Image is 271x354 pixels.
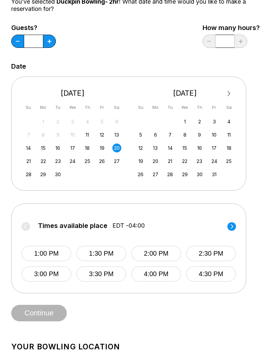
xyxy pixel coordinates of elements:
div: Not available Tuesday, September 9th, 2025 [54,131,62,140]
div: Su [136,103,145,112]
div: Choose Sunday, October 19th, 2025 [136,157,145,166]
div: Choose Wednesday, October 29th, 2025 [180,170,189,179]
button: 4:00 PM [131,267,181,282]
label: How many hours? [203,24,260,32]
div: Choose Friday, September 19th, 2025 [97,144,106,153]
div: Choose Thursday, September 25th, 2025 [83,157,92,166]
div: Choose Friday, October 24th, 2025 [210,157,219,166]
label: Date [11,63,26,70]
button: 4:30 PM [186,267,236,282]
div: Not available Tuesday, September 2nd, 2025 [54,117,62,126]
div: Mo [39,103,48,112]
div: Choose Tuesday, October 28th, 2025 [166,170,174,179]
div: Choose Monday, October 6th, 2025 [151,131,160,140]
div: Not available Saturday, September 6th, 2025 [112,117,121,126]
div: Choose Monday, October 27th, 2025 [151,170,160,179]
div: Choose Monday, October 20th, 2025 [151,157,160,166]
div: Choose Saturday, October 4th, 2025 [224,117,233,126]
div: Choose Saturday, September 27th, 2025 [112,157,121,166]
div: Choose Tuesday, September 16th, 2025 [54,144,62,153]
div: Choose Tuesday, October 14th, 2025 [166,144,174,153]
div: Fr [97,103,106,112]
span: Times available place [38,222,107,230]
div: Choose Friday, September 12th, 2025 [97,131,106,140]
div: Choose Saturday, October 18th, 2025 [224,144,233,153]
div: Choose Wednesday, October 22nd, 2025 [180,157,189,166]
div: Choose Sunday, September 14th, 2025 [24,144,33,153]
div: month 2025-09 [23,117,122,179]
button: 1:30 PM [76,246,126,262]
div: Choose Sunday, September 21st, 2025 [24,157,33,166]
div: Choose Thursday, October 16th, 2025 [195,144,204,153]
div: Sa [224,103,233,112]
div: Choose Saturday, October 11th, 2025 [224,131,233,140]
button: 2:30 PM [186,246,236,262]
div: Choose Thursday, October 23rd, 2025 [195,157,204,166]
div: Th [83,103,92,112]
div: Fr [210,103,219,112]
div: Choose Tuesday, September 23rd, 2025 [54,157,62,166]
div: Not available Wednesday, September 10th, 2025 [68,131,77,140]
div: We [180,103,189,112]
label: Guests? [11,24,56,32]
div: Choose Wednesday, September 24th, 2025 [68,157,77,166]
div: Choose Friday, October 10th, 2025 [210,131,219,140]
div: Choose Wednesday, October 1st, 2025 [180,117,189,126]
div: Tu [54,103,62,112]
div: Choose Monday, September 29th, 2025 [39,170,48,179]
button: 1:00 PM [21,246,71,262]
div: Choose Thursday, September 18th, 2025 [83,144,92,153]
div: Choose Wednesday, October 8th, 2025 [180,131,189,140]
div: Choose Tuesday, October 21st, 2025 [166,157,174,166]
div: We [68,103,77,112]
div: Choose Saturday, September 20th, 2025 [112,144,121,153]
div: Not available Friday, September 5th, 2025 [97,117,106,126]
button: 3:30 PM [76,267,126,282]
div: Choose Friday, October 31st, 2025 [210,170,219,179]
div: Choose Monday, October 13th, 2025 [151,144,160,153]
div: Choose Wednesday, September 17th, 2025 [68,144,77,153]
button: 3:00 PM [21,267,71,282]
div: Choose Sunday, October 12th, 2025 [136,144,145,153]
div: Choose Thursday, October 2nd, 2025 [195,117,204,126]
div: Choose Sunday, September 28th, 2025 [24,170,33,179]
div: Choose Friday, October 3rd, 2025 [210,117,219,126]
div: [DATE] [21,89,124,98]
div: Not available Sunday, September 7th, 2025 [24,131,33,140]
span: EDT -04:00 [112,222,145,230]
div: Tu [166,103,174,112]
div: Choose Sunday, October 5th, 2025 [136,131,145,140]
div: Choose Monday, September 22nd, 2025 [39,157,48,166]
div: Choose Thursday, October 9th, 2025 [195,131,204,140]
div: Choose Tuesday, September 30th, 2025 [54,170,62,179]
div: Th [195,103,204,112]
div: Choose Thursday, October 30th, 2025 [195,170,204,179]
div: Su [24,103,33,112]
div: Choose Friday, September 26th, 2025 [97,157,106,166]
div: Mo [151,103,160,112]
div: month 2025-10 [135,117,235,179]
div: Choose Thursday, September 11th, 2025 [83,131,92,140]
button: Next Month [224,89,234,99]
div: Choose Friday, October 17th, 2025 [210,144,219,153]
div: Sa [112,103,121,112]
div: [DATE] [134,89,236,98]
div: Choose Saturday, September 13th, 2025 [112,131,121,140]
button: 2:00 PM [131,246,181,262]
div: Choose Sunday, October 26th, 2025 [136,170,145,179]
div: Not available Wednesday, September 3rd, 2025 [68,117,77,126]
div: Choose Saturday, October 25th, 2025 [224,157,233,166]
div: Choose Wednesday, October 15th, 2025 [180,144,189,153]
div: Choose Tuesday, October 7th, 2025 [166,131,174,140]
div: Choose Monday, September 15th, 2025 [39,144,48,153]
div: Not available Thursday, September 4th, 2025 [83,117,92,126]
div: Not available Monday, September 1st, 2025 [39,117,48,126]
div: Not available Monday, September 8th, 2025 [39,131,48,140]
h1: Your bowling location [11,342,260,352]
